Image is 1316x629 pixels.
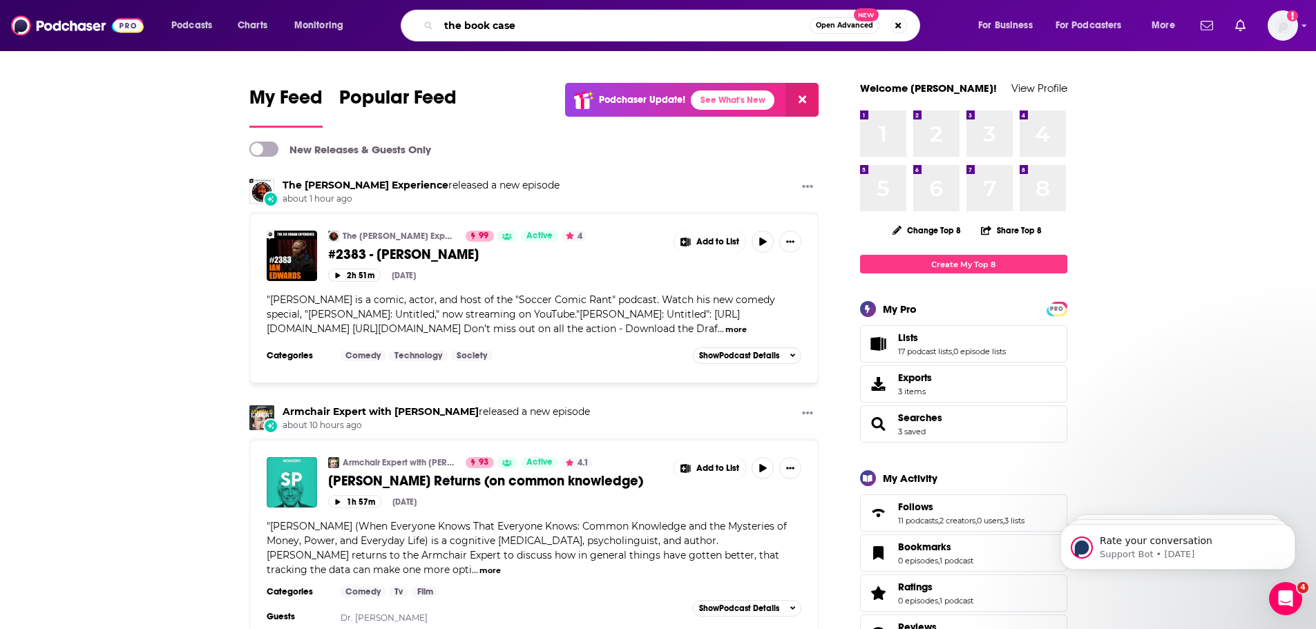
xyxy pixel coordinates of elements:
[718,322,724,335] span: ...
[938,516,940,525] span: ,
[693,600,802,617] button: ShowPodcast Details
[898,501,1024,513] a: Follows
[389,586,408,597] a: Tv
[249,86,323,117] span: My Feed
[343,457,457,468] a: Armchair Expert with [PERSON_NAME]
[283,179,448,191] a: The Joe Rogan Experience
[267,520,787,576] span: [PERSON_NAME] (When Everyone Knows That Everyone Knows: Common Knowledge and the Mysteries of Mon...
[339,86,457,128] a: Popular Feed
[263,191,278,206] div: New Episode
[392,497,417,507] div: [DATE]
[343,231,457,242] a: The [PERSON_NAME] Experience
[860,494,1067,532] span: Follows
[953,347,1006,356] a: 0 episode lists
[860,325,1067,362] span: Lists
[725,324,747,336] button: more
[860,534,1067,572] span: Bookmarks
[969,14,1050,37] button: open menu
[898,427,926,436] a: 3 saved
[1287,10,1298,21] svg: Add a profile image
[249,405,274,430] img: Armchair Expert with Dax Shepard
[267,520,787,576] span: "
[328,269,381,282] button: 2h 51m
[11,12,144,39] img: Podchaser - Follow, Share and Rate Podcasts
[898,516,938,525] a: 11 podcasts
[884,222,970,239] button: Change Top 8
[472,563,478,576] span: ...
[1268,10,1298,41] span: Logged in as dbartlett
[328,495,381,508] button: 1h 57m
[229,14,276,37] a: Charts
[865,374,893,394] span: Exports
[267,350,329,361] h3: Categories
[779,457,801,479] button: Show More Button
[599,94,685,106] p: Podchaser Update!
[898,347,952,356] a: 17 podcast lists
[1152,16,1175,35] span: More
[328,472,664,490] a: [PERSON_NAME] Returns (on common knowledge)
[439,14,810,37] input: Search podcasts, credits, & more...
[412,586,439,597] a: Film
[414,10,933,41] div: Search podcasts, credits, & more...
[1047,14,1142,37] button: open menu
[860,255,1067,273] a: Create My Top 8
[562,457,593,468] button: 4.1
[940,596,973,606] a: 1 podcast
[865,334,893,354] a: Lists
[328,246,479,263] span: #2383 - [PERSON_NAME]
[341,612,428,623] a: Dr. [PERSON_NAME]
[267,457,317,507] img: Steven Pinker Returns (on common knowledge)
[1049,303,1065,313] a: PRO
[283,179,560,192] h3: released a new episode
[980,217,1042,244] button: Share Top 8
[283,193,560,205] span: about 1 hour ago
[797,405,819,423] button: Show More Button
[898,331,918,344] span: Lists
[952,347,953,356] span: ,
[283,405,590,418] h3: released a new episode
[1195,14,1219,37] a: Show notifications dropdown
[283,405,479,418] a: Armchair Expert with Dax Shepard
[339,86,457,117] span: Popular Feed
[466,457,494,468] a: 93
[696,463,739,474] span: Add to List
[865,503,893,523] a: Follows
[854,8,879,21] span: New
[162,14,230,37] button: open menu
[898,371,932,384] span: Exports
[779,231,801,253] button: Show More Button
[898,541,951,553] span: Bookmarks
[1269,582,1302,615] iframe: Intercom live chat
[340,586,386,597] a: Comedy
[1011,81,1067,95] a: View Profile
[526,456,553,470] span: Active
[1040,495,1316,592] iframe: Intercom notifications message
[267,293,775,335] span: "
[940,516,975,525] a: 2 creators
[674,231,746,253] button: Show More Button
[267,231,317,281] img: #2383 - Ian Edwards
[1004,516,1024,525] a: 3 lists
[674,457,746,479] button: Show More Button
[328,457,339,468] img: Armchair Expert with Dax Shepard
[691,90,774,110] a: See What's New
[451,350,493,361] a: Society
[860,365,1067,403] a: Exports
[898,501,933,513] span: Follows
[238,16,267,35] span: Charts
[1003,516,1004,525] span: ,
[249,179,274,204] a: The Joe Rogan Experience
[898,412,942,424] span: Searches
[860,405,1067,443] span: Searches
[171,16,212,35] span: Podcasts
[479,229,488,243] span: 99
[975,516,977,525] span: ,
[898,581,973,593] a: Ratings
[699,603,779,613] span: Show Podcast Details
